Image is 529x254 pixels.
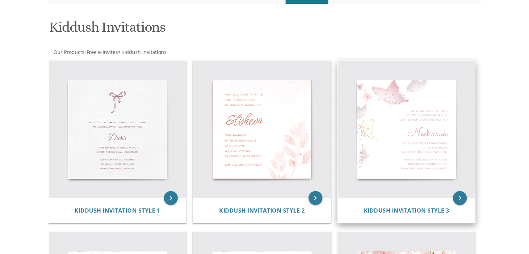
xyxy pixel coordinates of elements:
a: keyboard_arrow_right [453,191,467,205]
iframe: chat widget [500,226,522,247]
span: Free e-Invites [87,49,118,55]
a: keyboard_arrow_right [164,191,178,205]
h1: Kiddush Invitations [49,19,333,40]
img: Kiddush Invitation Style 3 [338,61,475,198]
a: Our Products [53,49,85,55]
a: Free e-Invites [86,49,118,55]
a: Kiddush Invitation Style 1 [74,207,160,214]
a: Kiddush Invitation Style 2 [219,207,305,214]
a: Kiddush Invitation Style 3 [364,207,449,214]
a: keyboard_arrow_right [308,191,322,205]
span: Kiddush Invitation Style 3 [364,207,449,214]
div: : [48,49,265,56]
a: Kiddush Invitations [121,49,167,55]
span: Kiddush Invitation Style 2 [219,207,305,214]
span: > [118,49,167,55]
span: Kiddush Invitation Style 1 [74,207,160,214]
img: Kiddush Invitation Style 1 [49,61,186,198]
img: Kiddush Invitation Style 2 [193,61,331,198]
